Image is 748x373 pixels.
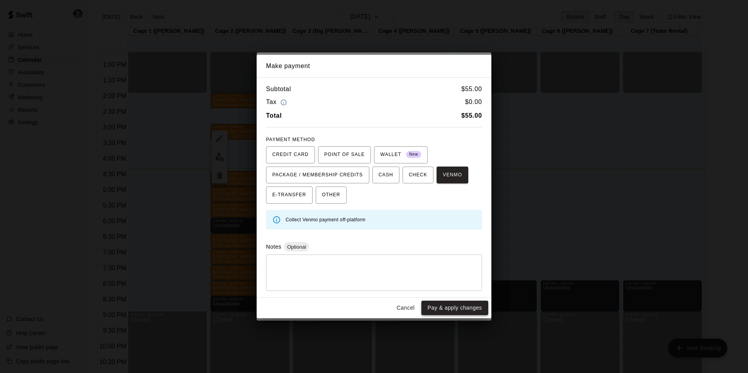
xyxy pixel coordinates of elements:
button: CREDIT CARD [266,146,315,163]
h6: Tax [266,97,289,108]
span: POINT OF SALE [324,149,365,161]
span: Collect Venmo payment off-platform [286,217,365,222]
b: Total [266,112,282,119]
button: E-TRANSFER [266,186,313,204]
span: PAYMENT METHOD [266,137,315,142]
span: E-TRANSFER [272,189,306,201]
button: CASH [372,167,399,184]
span: CHECK [409,169,427,181]
h6: Subtotal [266,84,291,94]
span: VENMO [443,169,462,181]
h6: $ 0.00 [465,97,482,108]
h6: $ 55.00 [461,84,482,94]
button: WALLET New [374,146,428,163]
h2: Make payment [257,55,491,77]
button: VENMO [437,167,468,184]
span: WALLET [380,149,421,161]
span: CREDIT CARD [272,149,309,161]
span: OTHER [322,189,340,201]
span: CASH [379,169,393,181]
span: New [406,149,421,160]
span: Optional [284,244,309,250]
button: POINT OF SALE [318,146,371,163]
button: OTHER [316,186,347,204]
button: CHECK [403,167,433,184]
b: $ 55.00 [461,112,482,119]
button: PACKAGE / MEMBERSHIP CREDITS [266,167,369,184]
span: PACKAGE / MEMBERSHIP CREDITS [272,169,363,181]
label: Notes [266,244,281,250]
button: Pay & apply changes [421,301,488,315]
button: Cancel [393,301,418,315]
